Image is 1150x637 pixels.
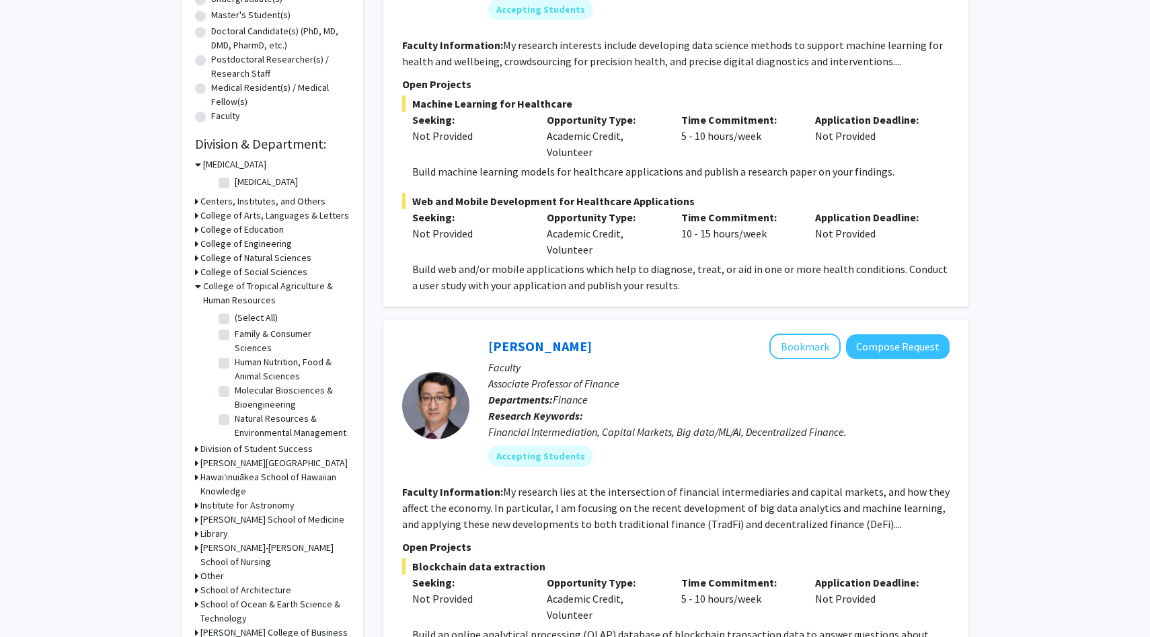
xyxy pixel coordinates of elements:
p: Application Deadline: [815,112,929,128]
button: Compose Request to Jiakai Chen [846,334,950,359]
h3: Institute for Astronomy [200,498,295,513]
p: Opportunity Type: [547,574,661,591]
label: Postdoctoral Researcher(s) / Research Staff [211,52,350,81]
div: Not Provided [805,112,940,160]
p: Associate Professor of Finance [488,375,950,391]
fg-read-more: My research interests include developing data science methods to support machine learning for hea... [402,38,943,68]
p: Build web and/or mobile applications which help to diagnose, treat, or aid in one or more health ... [412,261,950,293]
div: Financial Intermediation, Capital Markets, Big data/ML/AI, Decentralized Finance. [488,424,950,440]
b: Research Keywords: [488,409,583,422]
label: Medical Resident(s) / Medical Fellow(s) [211,81,350,109]
p: Application Deadline: [815,574,929,591]
div: Academic Credit, Volunteer [537,112,671,160]
label: Molecular Biosciences & Bioengineering [235,383,346,412]
label: Faculty [211,109,240,123]
span: Finance [553,393,588,406]
h3: College of Arts, Languages & Letters [200,209,349,223]
label: Human Nutrition, Food & Animal Sciences [235,355,346,383]
div: 10 - 15 hours/week [671,209,806,258]
h3: College of Tropical Agriculture & Human Resources [203,279,350,307]
p: Seeking: [412,112,527,128]
div: Not Provided [412,225,527,241]
p: Seeking: [412,209,527,225]
h3: Library [200,527,228,541]
iframe: Chat [10,576,57,627]
p: Seeking: [412,574,527,591]
h3: [PERSON_NAME][GEOGRAPHIC_DATA] [200,456,348,470]
h3: Other [200,569,224,583]
fg-read-more: My research lies at the intersection of financial intermediaries and capital markets, and how the... [402,485,950,531]
div: Not Provided [412,591,527,607]
b: Faculty Information: [402,485,503,498]
div: Not Provided [805,574,940,623]
span: Web and Mobile Development for Healthcare Applications [402,193,950,209]
p: Build machine learning models for healthcare applications and publish a research paper on your fi... [412,163,950,180]
b: Departments: [488,393,553,406]
h3: College of Natural Sciences [200,251,311,265]
label: Doctoral Candidate(s) (PhD, MD, DMD, PharmD, etc.) [211,24,350,52]
div: 5 - 10 hours/week [671,112,806,160]
span: Machine Learning for Healthcare [402,96,950,112]
p: Opportunity Type: [547,209,661,225]
h3: Division of Student Success [200,442,313,456]
div: Academic Credit, Volunteer [537,209,671,258]
h3: College of Social Sciences [200,265,307,279]
p: Open Projects [402,76,950,92]
span: Blockchain data extraction [402,558,950,574]
p: Time Commitment: [681,112,796,128]
p: Time Commitment: [681,574,796,591]
p: Faculty [488,359,950,375]
button: Add Jiakai Chen to Bookmarks [769,334,841,359]
a: [PERSON_NAME] [488,338,592,354]
h2: Division & Department: [195,136,350,152]
div: Not Provided [412,128,527,144]
h3: [MEDICAL_DATA] [203,157,266,172]
div: 5 - 10 hours/week [671,574,806,623]
mat-chip: Accepting Students [488,445,593,467]
label: Natural Resources & Environmental Management [235,412,346,440]
p: Application Deadline: [815,209,929,225]
h3: Centers, Institutes, and Others [200,194,325,209]
div: Not Provided [805,209,940,258]
div: Academic Credit, Volunteer [537,574,671,623]
p: Open Projects [402,539,950,555]
h3: College of Education [200,223,284,237]
label: Family & Consumer Sciences [235,327,346,355]
h3: [PERSON_NAME] School of Medicine [200,513,344,527]
label: [MEDICAL_DATA] [235,175,298,189]
label: Master's Student(s) [211,8,291,22]
label: (Select All) [235,311,278,325]
p: Opportunity Type: [547,112,661,128]
h3: [PERSON_NAME]-[PERSON_NAME] School of Nursing [200,541,350,569]
h3: School of Architecture [200,583,291,597]
h3: School of Ocean & Earth Science & Technology [200,597,350,626]
h3: College of Engineering [200,237,292,251]
p: Time Commitment: [681,209,796,225]
label: Plant and Environmental Protection Sciences [235,440,346,468]
b: Faculty Information: [402,38,503,52]
h3: Hawaiʻinuiākea School of Hawaiian Knowledge [200,470,350,498]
